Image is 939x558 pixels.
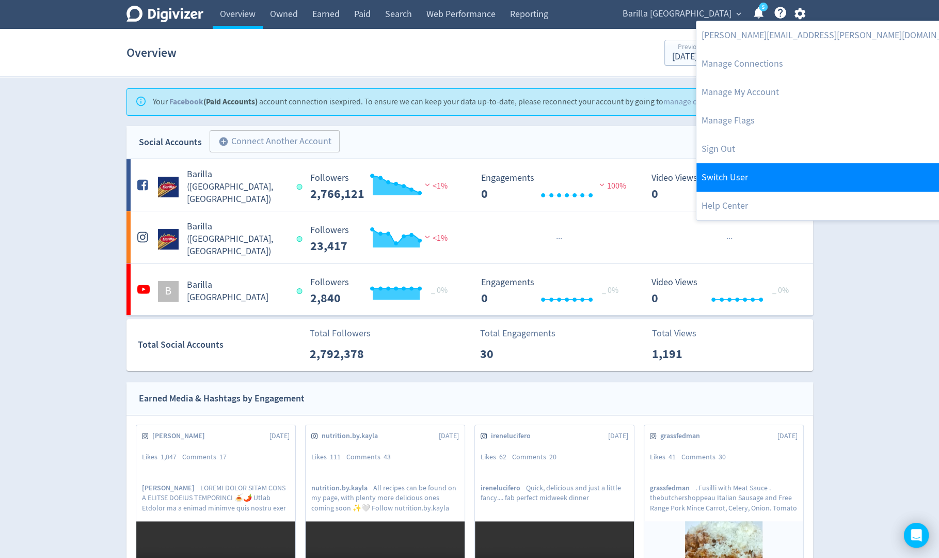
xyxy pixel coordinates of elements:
div: Open Intercom Messenger [904,523,929,548]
